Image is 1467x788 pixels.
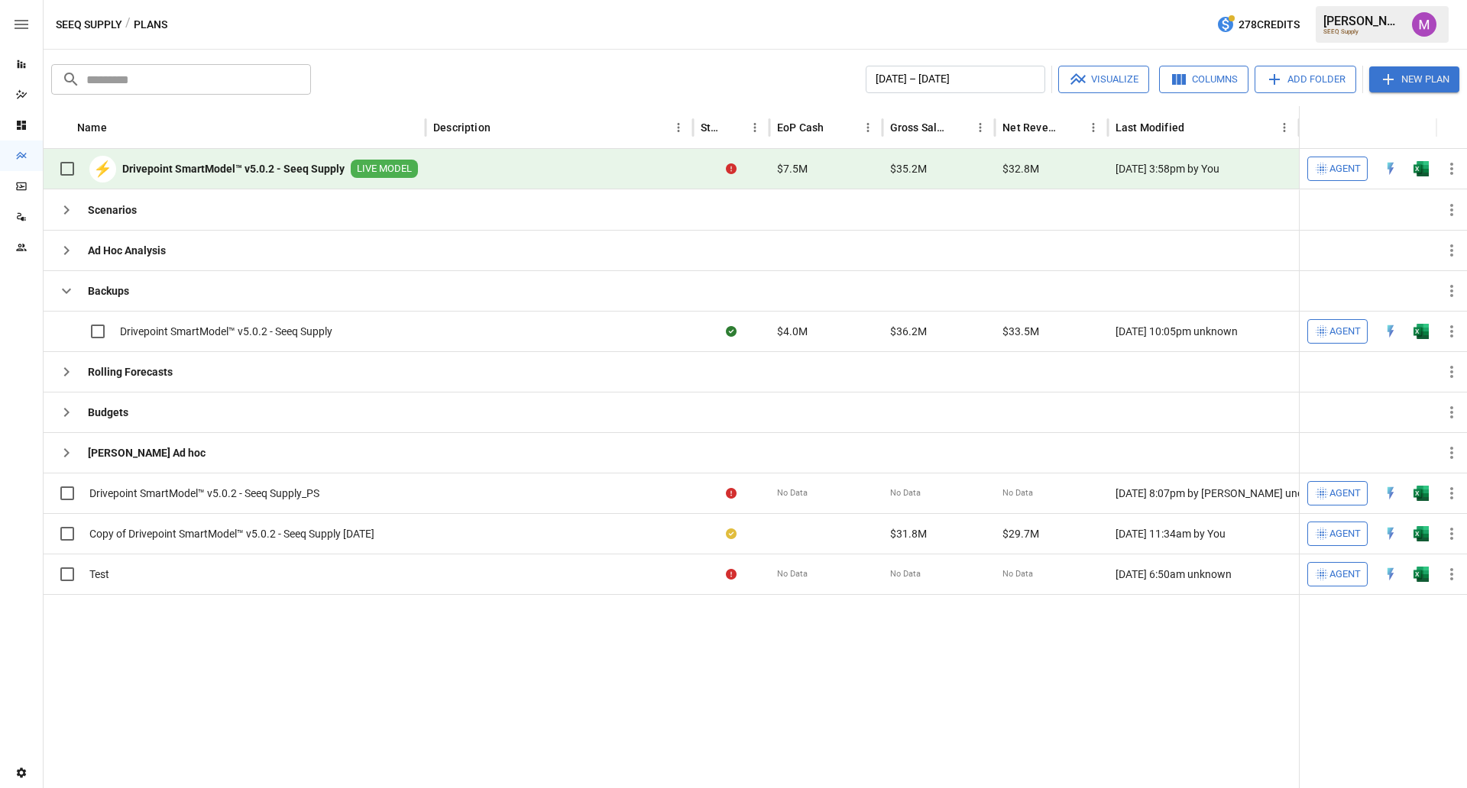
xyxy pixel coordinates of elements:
[1414,526,1429,541] img: excel-icon.76473adf.svg
[88,405,128,420] b: Budgets
[1002,487,1033,499] span: No Data
[88,364,173,379] b: Rolling Forecasts
[825,117,847,138] button: Sort
[1383,526,1398,541] div: Open in Quick Edit
[1307,522,1368,546] button: Agent
[726,567,737,582] div: Error during sync.
[1307,481,1368,505] button: Agent
[433,121,491,134] div: Description
[88,283,129,299] b: Backups
[88,445,206,460] b: [PERSON_NAME] Ad hoc
[1061,117,1083,138] button: Sort
[492,117,513,138] button: Sort
[726,486,737,501] div: Error during sync.
[1108,311,1299,351] div: [DATE] 10:05pm unknown
[777,121,824,134] div: EoP Cash
[89,156,116,182] div: ⚡
[88,202,137,218] b: Scenarios
[668,117,689,138] button: Description column menu
[948,117,970,138] button: Sort
[1403,3,1446,46] button: Umer Muhammed
[1255,66,1356,93] button: Add Folder
[1002,121,1060,134] div: Net Revenue
[1108,513,1299,554] div: [DATE] 11:34am by You
[723,117,744,138] button: Sort
[1186,117,1207,138] button: Sort
[1329,323,1361,341] span: Agent
[1414,526,1429,541] div: Open in Excel
[1414,324,1429,339] img: excel-icon.76473adf.svg
[1002,568,1033,580] span: No Data
[1414,161,1429,176] img: excel-icon.76473adf.svg
[1414,567,1429,582] img: excel-icon.76473adf.svg
[1210,11,1306,39] button: 278Credits
[890,324,927,339] span: $36.2M
[1329,525,1361,543] span: Agent
[701,121,721,134] div: Status
[1307,562,1368,586] button: Agent
[744,117,766,138] button: Status column menu
[1323,14,1403,28] div: [PERSON_NAME]
[1414,324,1429,339] div: Open in Excel
[1383,486,1398,501] div: Open in Quick Edit
[1383,324,1398,339] img: quick-edit-flash.b8aec18c.svg
[726,324,737,339] div: Sync complete
[1323,28,1403,35] div: SEEQ Supply
[890,161,927,176] span: $35.2M
[108,117,130,138] button: Sort
[1307,319,1368,344] button: Agent
[777,487,808,499] span: No Data
[56,15,122,34] button: SEEQ Supply
[122,161,345,176] b: Drivepoint SmartModel™ v5.0.2 - Seeq Supply
[1058,66,1149,93] button: Visualize
[89,486,319,501] span: Drivepoint SmartModel™ v5.0.2 - Seeq Supply_PS
[1002,161,1039,176] span: $32.8M
[890,568,921,580] span: No Data
[1108,473,1299,513] div: [DATE] 8:07pm by [PERSON_NAME] undefined
[1329,160,1361,178] span: Agent
[1383,486,1398,501] img: quick-edit-flash.b8aec18c.svg
[726,526,737,541] div: Your plan has changes in Excel that are not reflected in the Drivepoint Data Warehouse, select "S...
[1414,161,1429,176] div: Open in Excel
[1002,324,1039,339] span: $33.5M
[1002,526,1039,541] span: $29.7M
[1307,157,1368,181] button: Agent
[1383,567,1398,582] img: quick-edit-flash.b8aec18c.svg
[1414,486,1429,501] div: Open in Excel
[88,243,166,258] b: Ad Hoc Analysis
[726,161,737,176] div: Error during sync.
[1274,117,1295,138] button: Last Modified column menu
[1329,566,1361,583] span: Agent
[351,162,418,176] span: LIVE MODEL
[1159,66,1248,93] button: Columns
[1383,161,1398,176] img: quick-edit-flash.b8aec18c.svg
[890,121,947,134] div: Gross Sales
[1446,117,1467,138] button: Sort
[1414,486,1429,501] img: excel-icon.76473adf.svg
[890,526,927,541] span: $31.8M
[1239,15,1300,34] span: 278 Credits
[970,117,991,138] button: Gross Sales column menu
[1383,161,1398,176] div: Open in Quick Edit
[1108,554,1299,594] div: [DATE] 6:50am unknown
[1383,526,1398,541] img: quick-edit-flash.b8aec18c.svg
[1383,324,1398,339] div: Open in Quick Edit
[777,161,808,176] span: $7.5M
[1116,121,1184,134] div: Last Modified
[1369,66,1459,92] button: New Plan
[857,117,879,138] button: EoP Cash column menu
[120,324,332,339] span: Drivepoint SmartModel™ v5.0.2 - Seeq Supply
[125,15,131,34] div: /
[1108,149,1299,189] div: [DATE] 3:58pm by You
[777,324,808,339] span: $4.0M
[1383,567,1398,582] div: Open in Quick Edit
[89,567,109,582] span: Test
[866,66,1045,93] button: [DATE] – [DATE]
[1083,117,1104,138] button: Net Revenue column menu
[1414,567,1429,582] div: Open in Excel
[890,487,921,499] span: No Data
[777,568,808,580] span: No Data
[1412,12,1436,37] img: Umer Muhammed
[1329,485,1361,502] span: Agent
